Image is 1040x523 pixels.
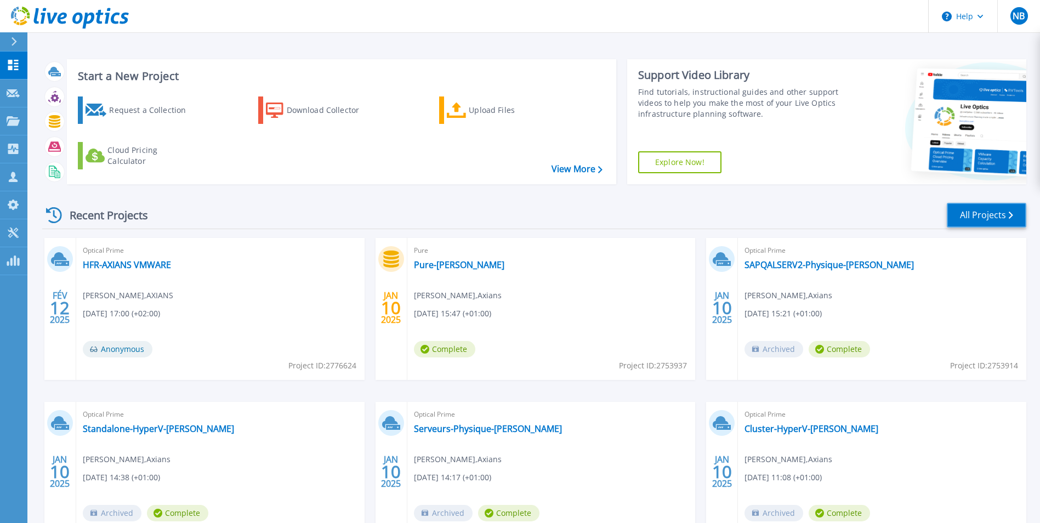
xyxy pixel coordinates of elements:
[78,96,200,124] a: Request a Collection
[745,308,822,320] span: [DATE] 15:21 (+01:00)
[638,87,842,120] div: Find tutorials, instructional guides and other support videos to help you make the most of your L...
[809,341,870,357] span: Complete
[947,203,1026,228] a: All Projects
[712,288,732,328] div: JAN 2025
[414,308,491,320] span: [DATE] 15:47 (+01:00)
[83,259,171,270] a: HFR-AXIANS VMWARE
[745,505,803,521] span: Archived
[78,70,602,82] h3: Start a New Project
[745,259,914,270] a: SAPQALSERV2-Physique-[PERSON_NAME]
[414,471,491,484] span: [DATE] 14:17 (+01:00)
[414,505,473,521] span: Archived
[414,423,562,434] a: Serveurs-Physique-[PERSON_NAME]
[380,288,401,328] div: JAN 2025
[50,467,70,476] span: 10
[745,289,832,302] span: [PERSON_NAME] , Axians
[712,303,732,312] span: 10
[83,408,358,420] span: Optical Prime
[1013,12,1025,20] span: NB
[49,452,70,492] div: JAN 2025
[638,68,842,82] div: Support Video Library
[552,164,603,174] a: View More
[439,96,561,124] a: Upload Files
[83,289,173,302] span: [PERSON_NAME] , AXIANS
[83,471,160,484] span: [DATE] 14:38 (+01:00)
[619,360,687,372] span: Project ID: 2753937
[381,303,401,312] span: 10
[712,452,732,492] div: JAN 2025
[414,259,504,270] a: Pure-[PERSON_NAME]
[50,303,70,312] span: 12
[83,308,160,320] span: [DATE] 17:00 (+02:00)
[414,289,502,302] span: [PERSON_NAME] , Axians
[414,408,689,420] span: Optical Prime
[109,99,197,121] div: Request a Collection
[83,505,141,521] span: Archived
[83,245,358,257] span: Optical Prime
[638,151,721,173] a: Explore Now!
[745,341,803,357] span: Archived
[469,99,556,121] div: Upload Files
[745,408,1020,420] span: Optical Prime
[287,99,374,121] div: Download Collector
[712,467,732,476] span: 10
[288,360,356,372] span: Project ID: 2776624
[83,453,171,465] span: [PERSON_NAME] , Axians
[745,453,832,465] span: [PERSON_NAME] , Axians
[78,142,200,169] a: Cloud Pricing Calculator
[745,471,822,484] span: [DATE] 11:08 (+01:00)
[478,505,539,521] span: Complete
[745,245,1020,257] span: Optical Prime
[414,453,502,465] span: [PERSON_NAME] , Axians
[147,505,208,521] span: Complete
[414,341,475,357] span: Complete
[950,360,1018,372] span: Project ID: 2753914
[380,452,401,492] div: JAN 2025
[258,96,380,124] a: Download Collector
[414,245,689,257] span: Pure
[49,288,70,328] div: FÉV 2025
[83,423,234,434] a: Standalone-HyperV-[PERSON_NAME]
[381,467,401,476] span: 10
[107,145,195,167] div: Cloud Pricing Calculator
[745,423,878,434] a: Cluster-HyperV-[PERSON_NAME]
[83,341,152,357] span: Anonymous
[809,505,870,521] span: Complete
[42,202,163,229] div: Recent Projects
